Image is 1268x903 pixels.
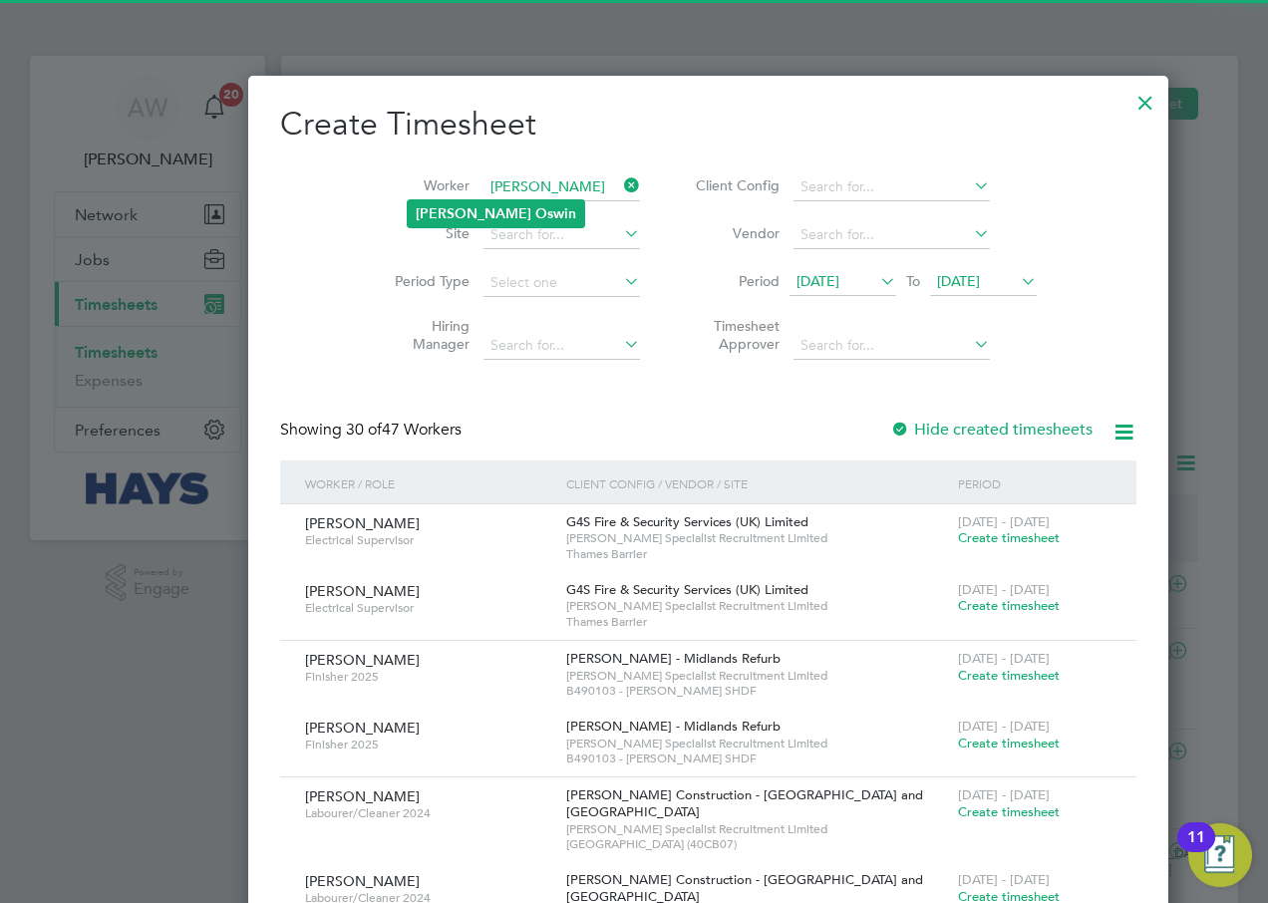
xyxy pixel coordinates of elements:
button: Open Resource Center, 11 new notifications [1188,823,1252,887]
span: Create timesheet [958,735,1060,752]
span: B490103 - [PERSON_NAME] SHDF [566,751,948,766]
div: Period [953,460,1116,506]
label: Timesheet Approver [690,317,780,353]
input: Search for... [793,173,990,201]
label: Client Config [690,176,780,194]
div: Showing [280,420,466,441]
span: To [900,268,926,294]
input: Search for... [483,332,640,360]
span: [PERSON_NAME] - Midlands Refurb [566,718,781,735]
b: Oswin [535,205,576,222]
span: [DATE] - [DATE] [958,871,1050,888]
span: [DATE] - [DATE] [958,650,1050,667]
span: Labourer/Cleaner 2024 [305,805,551,821]
span: [DATE] - [DATE] [958,581,1050,598]
label: Hiring Manager [380,317,470,353]
label: Worker [380,176,470,194]
input: Select one [483,269,640,297]
input: Search for... [483,173,640,201]
span: [PERSON_NAME] Construction - [GEOGRAPHIC_DATA] and [GEOGRAPHIC_DATA] [566,786,923,820]
span: [PERSON_NAME] Specialist Recruitment Limited [566,736,948,752]
span: [PERSON_NAME] [305,787,420,805]
span: [PERSON_NAME] [305,514,420,532]
input: Search for... [793,332,990,360]
span: Finisher 2025 [305,669,551,685]
span: Thames Barrier [566,546,948,562]
span: [PERSON_NAME] - Midlands Refurb [566,650,781,667]
span: [PERSON_NAME] [305,582,420,600]
div: 11 [1187,837,1205,863]
span: [DATE] - [DATE] [958,513,1050,530]
span: [DATE] - [DATE] [958,786,1050,803]
input: Search for... [483,221,640,249]
span: Electrical Supervisor [305,532,551,548]
span: [GEOGRAPHIC_DATA] (40CB07) [566,836,948,852]
span: Create timesheet [958,803,1060,820]
span: [DATE] [937,272,980,290]
span: [PERSON_NAME] Specialist Recruitment Limited [566,668,948,684]
span: Finisher 2025 [305,737,551,752]
label: Hide created timesheets [890,420,1093,440]
div: Worker / Role [300,460,561,506]
span: B490103 - [PERSON_NAME] SHDF [566,683,948,699]
span: [PERSON_NAME] Specialist Recruitment Limited [566,821,948,837]
span: Thames Barrier [566,614,948,630]
div: Client Config / Vendor / Site [561,460,953,506]
span: Create timesheet [958,529,1060,546]
label: Site [380,224,470,242]
span: [PERSON_NAME] Specialist Recruitment Limited [566,530,948,546]
span: [DATE] - [DATE] [958,718,1050,735]
label: Period [690,272,780,290]
h2: Create Timesheet [280,104,1136,146]
span: [DATE] [796,272,839,290]
span: Electrical Supervisor [305,600,551,616]
span: [PERSON_NAME] [305,651,420,669]
span: 30 of [346,420,382,440]
b: [PERSON_NAME] [416,205,531,222]
span: G4S Fire & Security Services (UK) Limited [566,513,808,530]
span: [PERSON_NAME] Specialist Recruitment Limited [566,598,948,614]
label: Vendor [690,224,780,242]
label: Period Type [380,272,470,290]
span: Create timesheet [958,597,1060,614]
span: [PERSON_NAME] [305,872,420,890]
input: Search for... [793,221,990,249]
span: [PERSON_NAME] [305,719,420,737]
span: Create timesheet [958,667,1060,684]
span: 47 Workers [346,420,462,440]
span: G4S Fire & Security Services (UK) Limited [566,581,808,598]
